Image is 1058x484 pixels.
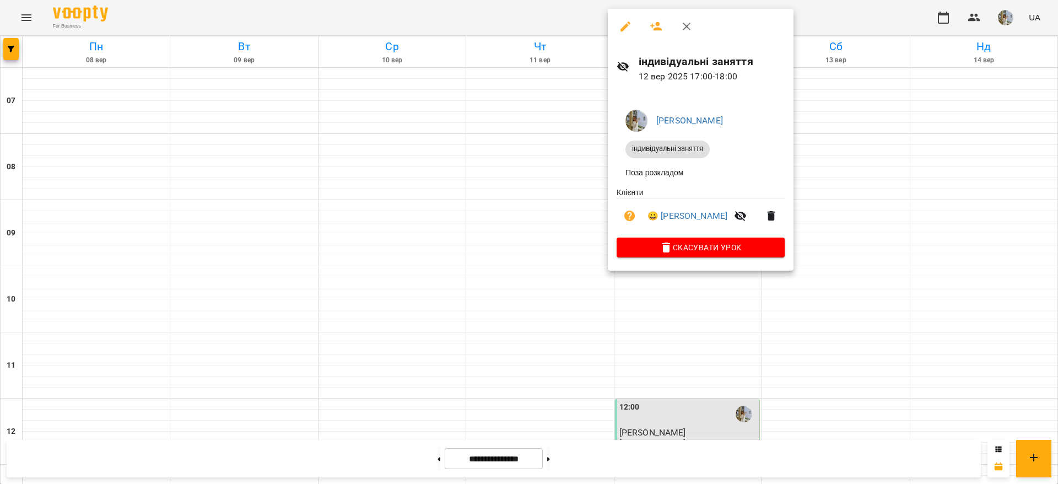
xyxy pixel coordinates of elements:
span: Скасувати Урок [625,241,776,254]
a: 😀 [PERSON_NAME] [647,209,727,223]
span: індивідуальні заняття [625,144,710,154]
img: 2693ff5fab4ac5c18e9886587ab8f966.jpg [625,110,647,132]
h6: індивідуальні заняття [639,53,785,70]
a: [PERSON_NAME] [656,115,723,126]
button: Візит ще не сплачено. Додати оплату? [617,203,643,229]
p: 12 вер 2025 17:00 - 18:00 [639,70,785,83]
button: Скасувати Урок [617,238,785,257]
ul: Клієнти [617,187,785,238]
li: Поза розкладом [617,163,785,182]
